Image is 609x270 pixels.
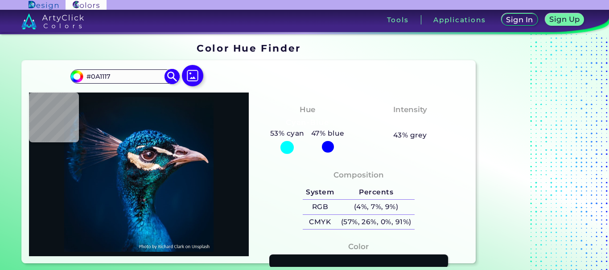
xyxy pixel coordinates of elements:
a: Sign Up [547,14,582,25]
h3: Tools [387,16,409,23]
h4: Hue [300,103,315,116]
h5: RGB [303,200,337,214]
h3: Applications [433,16,486,23]
h5: Sign In [508,16,532,23]
input: type color.. [83,70,166,82]
h5: (4%, 7%, 9%) [337,200,415,214]
h1: Color Hue Finder [197,41,300,55]
h5: Percents [337,185,415,199]
h5: 47% blue [308,128,348,139]
img: img_pavlin.jpg [33,97,244,252]
h3: Medium [389,117,431,128]
img: icon picture [182,65,203,86]
h5: CMYK [303,215,337,230]
h5: 53% cyan [267,128,308,139]
h4: Color [348,240,369,253]
h4: Intensity [393,103,427,116]
h5: 43% grey [393,129,427,141]
h5: (57%, 26%, 0%, 91%) [337,215,415,230]
h4: Composition [333,169,384,181]
img: ArtyClick Design logo [29,1,58,9]
img: icon search [165,69,180,84]
h5: Sign Up [551,16,579,23]
a: Sign In [503,14,536,25]
h5: System [303,185,337,199]
h3: Cyan-Blue [282,117,333,128]
img: logo_artyclick_colors_white.svg [21,13,84,29]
